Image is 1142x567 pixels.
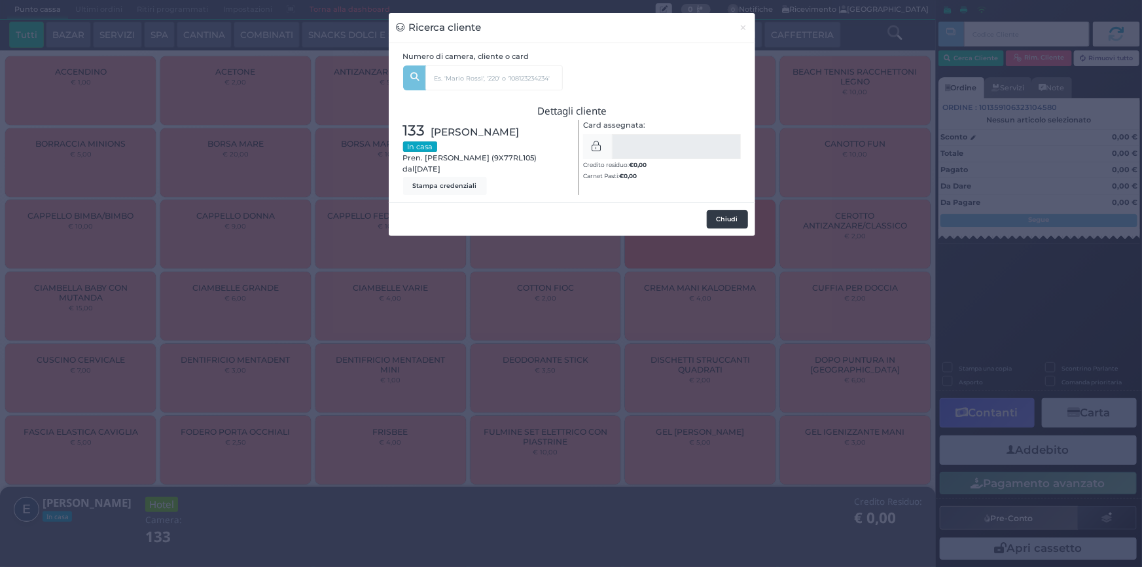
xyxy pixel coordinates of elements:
[740,20,748,35] span: ×
[415,164,441,175] span: [DATE]
[403,120,425,142] span: 133
[403,105,741,117] h3: Dettagli cliente
[619,172,637,179] b: €
[633,160,647,169] span: 0,00
[629,161,647,168] b: €
[707,210,748,229] button: Chiudi
[396,120,572,195] div: Pren. [PERSON_NAME] (9X77RL105) dal
[583,161,647,168] small: Credito residuo:
[396,20,482,35] h3: Ricerca cliente
[403,141,437,152] small: In casa
[583,172,637,179] small: Carnet Pasti:
[624,172,637,180] span: 0,00
[403,177,487,195] button: Stampa credenziali
[425,65,563,90] input: Es. 'Mario Rossi', '220' o '108123234234'
[431,124,520,139] span: [PERSON_NAME]
[583,120,645,131] label: Card assegnata:
[732,13,755,43] button: Chiudi
[403,51,529,62] label: Numero di camera, cliente o card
